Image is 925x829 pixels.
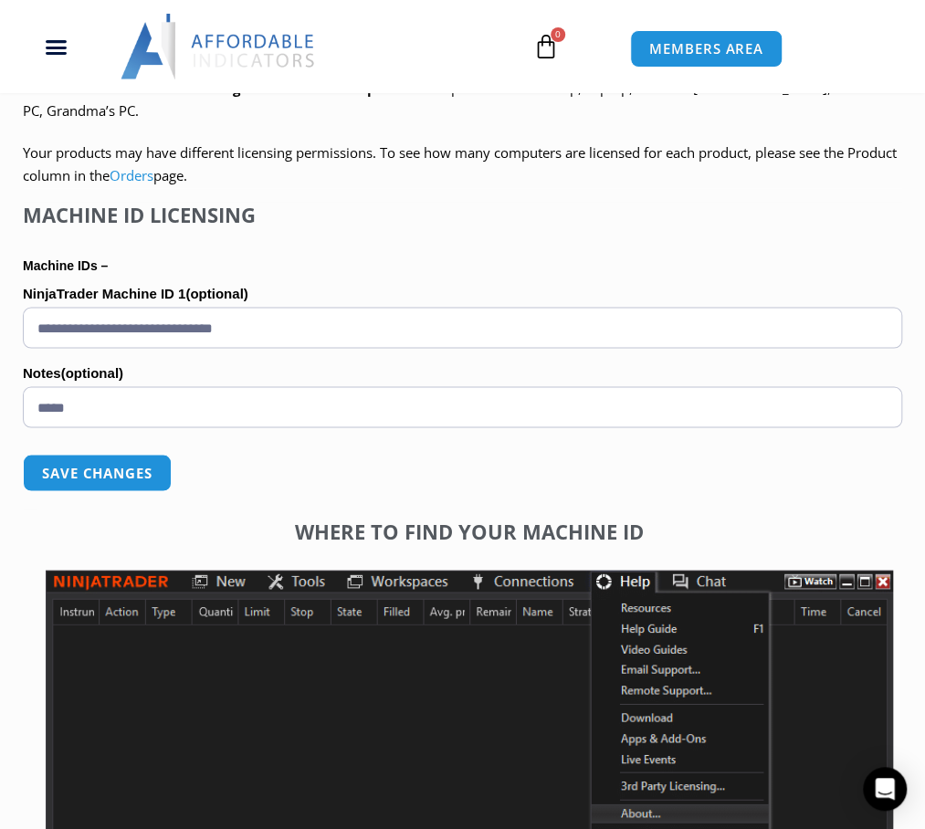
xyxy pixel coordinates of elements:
[23,279,902,307] label: NinjaTrader Machine ID 1
[185,285,247,300] span: (optional)
[23,202,902,226] h4: Machine ID Licensing
[121,14,317,79] img: LogoAI | Affordable Indicators – NinjaTrader
[863,767,907,811] div: Open Intercom Messenger
[23,257,108,272] strong: Machine IDs –
[23,143,897,185] span: Your products may have different licensing permissions. To see how many computers are licensed fo...
[23,454,172,491] button: Save changes
[61,364,123,380] span: (optional)
[46,519,893,542] h4: Where to find your Machine ID
[630,30,783,68] a: MEMBERS AREA
[649,42,763,56] span: MEMBERS AREA
[506,20,586,73] a: 0
[551,27,565,42] span: 0
[10,29,101,64] div: Menu Toggle
[23,79,416,97] strong: Notes should be used to distinguish between computers.
[110,166,153,184] a: Orders
[23,359,902,386] label: Notes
